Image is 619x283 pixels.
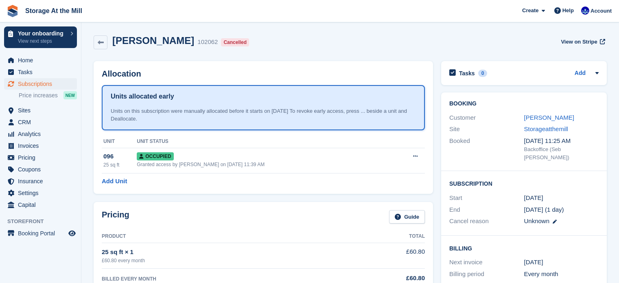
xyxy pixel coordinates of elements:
span: Help [562,7,574,15]
p: View next steps [18,37,66,45]
h2: Billing [449,244,599,252]
td: £60.80 [342,243,425,268]
a: menu [4,176,77,187]
a: Add [575,69,586,78]
a: menu [4,140,77,151]
span: Invoices [18,140,67,151]
span: Insurance [18,176,67,187]
img: stora-icon-8386f47178a22dfd0bd8f6a31ec36ba5ce8667c1dd55bd0f319d3a0aa187defe.svg [7,5,19,17]
div: 25 sq ft × 1 [102,248,342,257]
th: Product [102,230,342,243]
span: Settings [18,187,67,199]
a: menu [4,55,77,66]
div: £60.80 [342,274,425,283]
div: Booked [449,136,524,162]
a: [PERSON_NAME] [524,114,574,121]
h2: Tasks [459,70,475,77]
a: menu [4,116,77,128]
a: menu [4,199,77,211]
a: Storageatthemill [524,125,568,132]
span: Sites [18,105,67,116]
div: Customer [449,113,524,123]
div: Start [449,193,524,203]
div: [DATE] [524,258,599,267]
span: Subscriptions [18,78,67,90]
a: Add Unit [102,177,127,186]
span: Pricing [18,152,67,163]
div: 102062 [197,37,218,47]
h2: [PERSON_NAME] [112,35,194,46]
div: 0 [478,70,488,77]
a: View on Stripe [558,35,607,48]
span: Analytics [18,128,67,140]
div: End [449,205,524,215]
span: Storefront [7,217,81,226]
span: Create [522,7,538,15]
div: BILLED EVERY MONTH [102,275,342,283]
span: Account [591,7,612,15]
h2: Booking [449,101,599,107]
th: Unit [102,135,137,148]
a: menu [4,164,77,175]
div: Backoffice (Seb [PERSON_NAME]) [524,145,599,161]
a: Your onboarding View next steps [4,26,77,48]
span: Coupons [18,164,67,175]
h2: Pricing [102,210,129,224]
div: Every month [524,270,599,279]
span: [DATE] (1 day) [524,206,564,213]
a: Storage At the Mill [22,4,85,18]
div: £60.80 every month [102,257,342,264]
time: 2025-08-19 00:00:00 UTC [524,193,543,203]
span: Occupied [137,152,173,160]
span: Booking Portal [18,228,67,239]
span: View on Stripe [561,38,597,46]
div: Site [449,125,524,134]
div: Next invoice [449,258,524,267]
span: Unknown [524,217,550,224]
div: 25 sq ft [103,161,137,169]
div: Granted access by [PERSON_NAME] on [DATE] 11:39 AM [137,161,391,168]
div: 096 [103,152,137,161]
div: Units on this subscription were manually allocated before it starts on [DATE] To revoke early acc... [111,107,416,123]
a: menu [4,128,77,140]
a: menu [4,228,77,239]
th: Total [342,230,425,243]
th: Unit Status [137,135,391,148]
div: NEW [63,91,77,99]
a: menu [4,66,77,78]
img: Seb Santiago [581,7,589,15]
span: Capital [18,199,67,211]
span: Price increases [19,92,58,99]
h2: Allocation [102,69,425,79]
a: menu [4,152,77,163]
span: CRM [18,116,67,128]
a: menu [4,105,77,116]
div: [DATE] 11:25 AM [524,136,599,146]
div: Cancel reason [449,217,524,226]
a: Preview store [67,228,77,238]
a: menu [4,78,77,90]
span: Tasks [18,66,67,78]
div: Cancelled [221,38,249,46]
div: Billing period [449,270,524,279]
a: menu [4,187,77,199]
p: Your onboarding [18,31,66,36]
span: Home [18,55,67,66]
a: Price increases NEW [19,91,77,100]
a: Guide [389,210,425,224]
h1: Units allocated early [111,92,174,101]
h2: Subscription [449,179,599,187]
